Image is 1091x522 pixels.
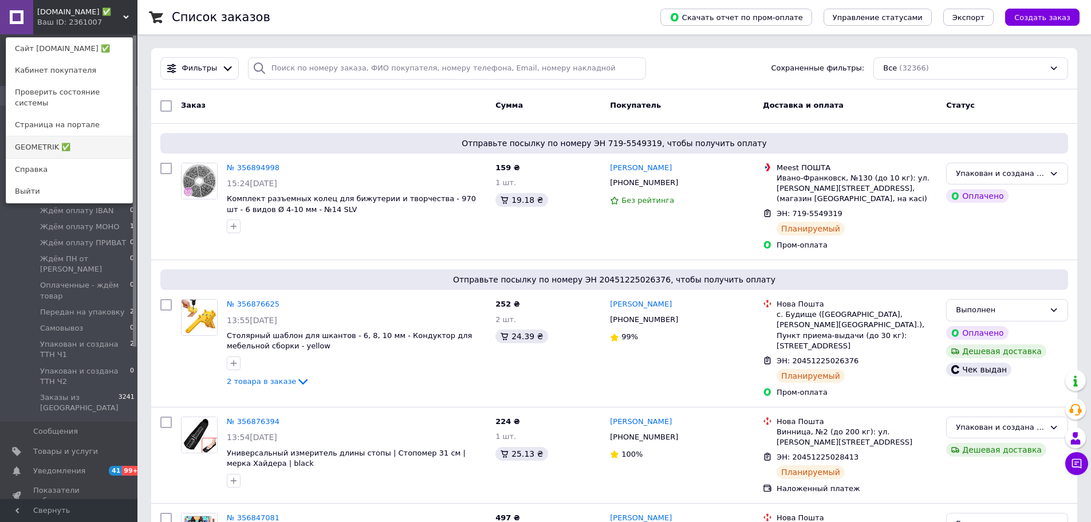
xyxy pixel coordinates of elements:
a: № 356876394 [227,417,279,426]
a: Сайт [DOMAIN_NAME] ✅ [6,38,132,60]
a: Столярный шаблон для шкантов - 6, 8, 10 мм - Кондуктор для мебельной сборки - yellow [227,331,472,351]
div: 25.13 ₴ [495,447,548,461]
span: Передан на упаковку [40,307,124,317]
span: 2 шт. [495,315,516,324]
span: Заказ [181,101,206,109]
div: Нова Пошта [777,417,937,427]
span: ЭН: 20451225026376 [777,356,858,365]
span: Без рейтинга [621,196,674,205]
span: 15:24[DATE] [227,179,277,188]
span: Упакован и создана ТТН Ч2 [40,366,130,387]
a: GEOMETRIK ✅ [6,136,132,158]
span: Сохраненные фильтры: [771,63,864,74]
span: Все [883,63,897,74]
span: Скачать отчет по пром-оплате [669,12,803,22]
div: Чек выдан [946,363,1011,376]
button: Управление статусами [824,9,932,26]
span: Отправьте посылку по номеру ЭН 20451225026376, чтобы получить оплату [165,274,1064,285]
div: Пром-оплата [777,240,937,250]
span: Ждём оплату ПРИВАТ [40,238,126,248]
div: Планируемый [777,222,845,236]
span: Сообщения [33,426,78,437]
span: Фильтры [182,63,218,74]
div: Оплачено [946,326,1008,340]
h1: Список заказов [172,10,270,24]
a: Выйти [6,180,132,202]
div: 24.39 ₴ [495,329,548,343]
span: Создать заказ [1014,13,1070,22]
div: Планируемый [777,465,845,479]
span: 2 товара в заказе [227,377,296,386]
span: 0 [130,206,134,216]
span: ЭН: 20451225028413 [777,453,858,461]
span: 252 ₴ [495,300,520,308]
span: (32366) [899,64,929,72]
div: Упакован и создана ТТН Ч1 [956,168,1045,180]
a: Фото товару [181,299,218,336]
button: Создать заказ [1005,9,1080,26]
div: Дешевая доставка [946,443,1046,457]
div: Нова Пошта [777,299,937,309]
a: [PERSON_NAME] [610,417,672,427]
span: 1 шт. [495,432,516,441]
span: Экспорт [952,13,984,22]
span: Статус [946,101,975,109]
button: Экспорт [943,9,994,26]
div: 19.18 ₴ [495,193,548,207]
a: Справка [6,159,132,180]
span: 3241 [119,393,135,413]
img: Фото товару [182,300,217,335]
div: Оплачено [946,189,1008,203]
a: Универсальный измеритель длины стопы | Стопомер 31 см | мерка Хайдера | black [227,449,466,468]
input: Поиск по номеру заказа, ФИО покупателя, номеру телефона, Email, номеру накладной [248,57,647,80]
span: 2 [130,339,134,360]
div: Планируемый [777,369,845,383]
div: Выполнен [956,304,1045,316]
span: Управление статусами [833,13,923,22]
span: zhi-shi.ua ✅ [37,7,123,17]
div: Пром-оплата [777,387,937,398]
span: Упакован и создана ТТН Ч1 [40,339,130,360]
span: 13:54[DATE] [227,433,277,442]
div: Винница, №2 (до 200 кг): ул. [PERSON_NAME][STREET_ADDRESS] [777,427,937,448]
a: № 356847081 [227,513,279,522]
div: Наложенный платеж [777,484,937,494]
div: с. Будище ([GEOGRAPHIC_DATA], [PERSON_NAME][GEOGRAPHIC_DATA].), Пункт приема-выдачи (до 30 кг): [... [777,309,937,351]
div: Meest ПОШТА [777,163,937,173]
span: 0 [130,280,134,301]
span: [PHONE_NUMBER] [610,315,678,324]
button: Чат с покупателем [1065,452,1088,475]
a: Создать заказ [994,13,1080,21]
span: 0 [130,366,134,387]
a: [PERSON_NAME] [610,163,672,174]
span: 0 [130,238,134,248]
span: 2 [130,307,134,317]
span: 0 [130,323,134,333]
span: Доставка и оплата [763,101,844,109]
span: Товары и услуги [33,446,98,457]
span: 99+ [122,466,141,476]
a: Фото товару [181,417,218,453]
span: Ждём оплату МОНО [40,222,120,232]
a: Фото товару [181,163,218,199]
span: Ждём ПН от [PERSON_NAME] [40,254,130,274]
div: Ваш ID: 2361007 [37,17,85,28]
span: 224 ₴ [495,417,520,426]
span: 99% [621,332,638,341]
span: Покупатель [610,101,661,109]
a: Комплект разъемных колец для бижутерии и творчества - 970 шт - 6 видов Ø 4-10 мм - №14 SLV [227,194,476,214]
span: 1 шт. [495,178,516,187]
span: 497 ₴ [495,513,520,522]
a: 2 товара в заказе [227,377,310,386]
span: 13:55[DATE] [227,316,277,325]
button: Скачать отчет по пром-оплате [660,9,812,26]
span: [PHONE_NUMBER] [610,433,678,441]
span: 100% [621,450,643,458]
img: Фото товару [182,163,217,199]
span: Заказы из [GEOGRAPHIC_DATA] [40,393,119,413]
span: 1 [130,222,134,232]
img: Фото товару [182,417,217,453]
